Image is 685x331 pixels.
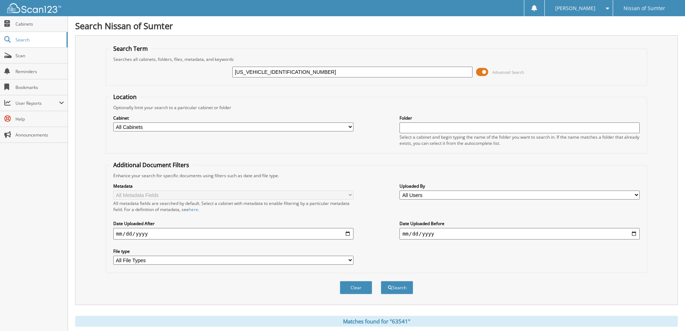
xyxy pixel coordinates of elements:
[7,3,61,13] img: scan123-logo-white.svg
[624,6,665,10] span: Nissan of Sumter
[113,248,353,254] label: File type
[15,100,59,106] span: User Reports
[113,115,353,121] label: Cabinet
[15,53,64,59] span: Scan
[110,104,643,111] div: Optionally limit your search to a particular cabinet or folder
[555,6,595,10] span: [PERSON_NAME]
[75,316,678,327] div: Matches found for "63541"
[113,228,353,240] input: start
[113,220,353,227] label: Date Uploaded After
[15,84,64,90] span: Bookmarks
[110,161,193,169] legend: Additional Document Filters
[399,183,640,189] label: Uploaded By
[110,45,151,53] legend: Search Term
[15,21,64,27] span: Cabinets
[399,115,640,121] label: Folder
[75,20,678,32] h1: Search Nissan of Sumter
[15,37,63,43] span: Search
[113,200,353,213] div: All metadata fields are searched by default. Select a cabinet with metadata to enable filtering b...
[492,70,524,75] span: Advanced Search
[649,296,685,331] iframe: Chat Widget
[110,93,140,101] legend: Location
[399,220,640,227] label: Date Uploaded Before
[110,173,643,179] div: Enhance your search for specific documents using filters such as date and file type.
[340,281,372,294] button: Clear
[399,228,640,240] input: end
[189,206,198,213] a: here
[15,132,64,138] span: Announcements
[15,68,64,75] span: Reminders
[15,116,64,122] span: Help
[113,183,353,189] label: Metadata
[399,134,640,146] div: Select a cabinet and begin typing the name of the folder you want to search in. If the name match...
[381,281,413,294] button: Search
[110,56,643,62] div: Searches all cabinets, folders, files, metadata, and keywords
